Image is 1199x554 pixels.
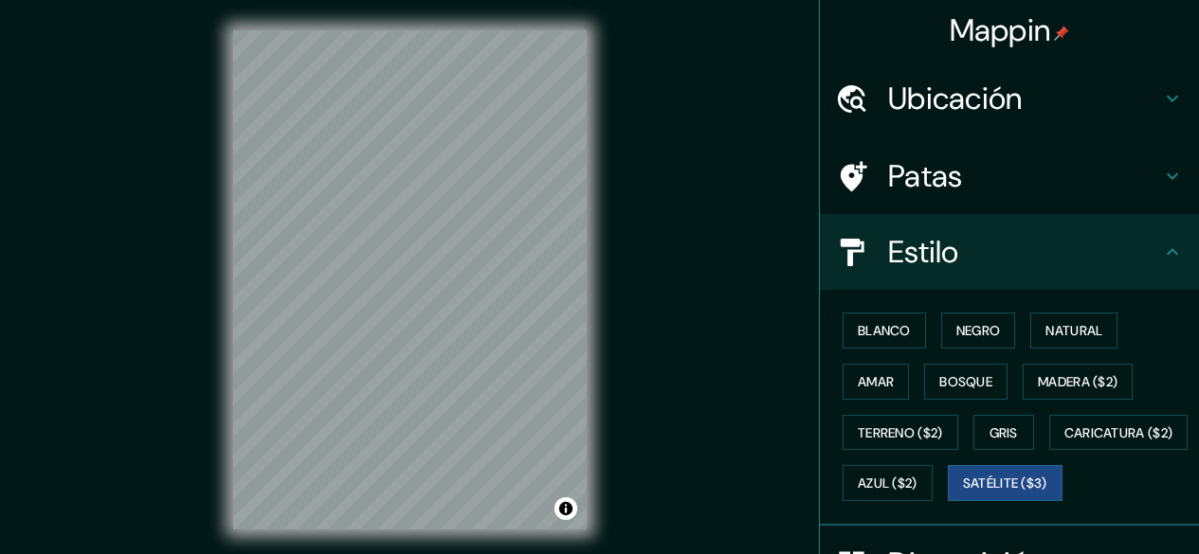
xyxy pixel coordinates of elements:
[843,364,909,400] button: Amar
[858,373,894,390] font: Amar
[990,424,1018,441] font: Gris
[950,10,1051,50] font: Mappin
[948,465,1063,501] button: Satélite ($3)
[820,138,1199,214] div: Patas
[843,465,933,501] button: Azul ($2)
[956,322,1001,339] font: Negro
[1030,313,1117,348] button: Natural
[1030,480,1178,533] iframe: Lanzador de widgets de ayuda
[843,415,958,451] button: Terreno ($2)
[973,415,1034,451] button: Gris
[888,79,1023,118] font: Ubicación
[1054,26,1069,41] img: pin-icon.png
[843,313,926,348] button: Blanco
[820,214,1199,290] div: Estilo
[858,475,917,492] font: Azul ($2)
[233,30,587,529] canvas: Mapa
[858,322,911,339] font: Blanco
[1045,322,1102,339] font: Natural
[963,475,1047,492] font: Satélite ($3)
[1023,364,1133,400] button: Madera ($2)
[941,313,1016,348] button: Negro
[554,497,577,520] button: Activar o desactivar atribución
[888,232,959,272] font: Estilo
[1049,415,1189,451] button: Caricatura ($2)
[858,424,943,441] font: Terreno ($2)
[888,156,963,196] font: Patas
[1064,424,1173,441] font: Caricatura ($2)
[939,373,992,390] font: Bosque
[820,61,1199,136] div: Ubicación
[1038,373,1117,390] font: Madera ($2)
[924,364,1008,400] button: Bosque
